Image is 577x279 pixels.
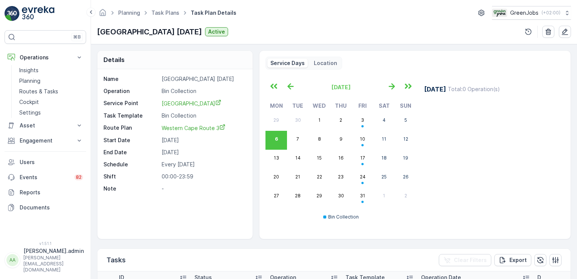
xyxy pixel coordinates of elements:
p: Every [DATE] [162,161,245,168]
p: Note [103,185,159,192]
abbr: Sunday [400,102,411,109]
p: 82 [76,174,82,180]
button: October 6, 2025 [265,131,287,150]
p: Bin Collection [162,112,245,119]
abbr: Wednesday [313,102,326,109]
a: Reports [5,185,86,200]
button: October 17, 2025 [352,150,373,169]
button: [DATE] [299,79,383,95]
abbr: October 7, 2025 [296,136,299,142]
abbr: October 9, 2025 [339,136,342,142]
a: Planning [16,76,86,86]
abbr: Saturday [379,102,390,109]
img: logo [5,6,20,21]
a: Insights [16,65,86,76]
abbr: September 29, 2025 [273,117,279,123]
button: November 1, 2025 [373,188,395,206]
span: Western Cape Route 3 [162,125,225,131]
button: October 27, 2025 [265,188,287,206]
button: October 24, 2025 [352,169,373,188]
p: Insights [19,67,39,74]
abbr: October 26, 2025 [403,174,409,180]
abbr: Monday [270,102,283,109]
a: Western Cape Route 3 [162,124,245,132]
abbr: October 2, 2025 [339,117,342,123]
a: Planning [118,9,140,16]
p: Bin Collection [328,214,359,220]
button: October 12, 2025 [395,131,417,150]
p: [PERSON_NAME][EMAIL_ADDRESS][DOMAIN_NAME] [23,255,84,273]
a: Settings [16,107,86,118]
abbr: October 11, 2025 [382,136,386,142]
p: Total : 0 Operation(s) [448,85,500,93]
button: October 21, 2025 [287,169,309,188]
p: Asset [20,122,71,129]
p: End Date [103,149,159,156]
button: October 20, 2025 [265,169,287,188]
button: October 26, 2025 [395,169,417,188]
p: Shift [103,173,159,180]
button: October 16, 2025 [330,150,352,169]
p: Schedule [103,161,159,168]
p: Service Days [270,59,305,67]
abbr: October 21, 2025 [295,174,300,180]
button: October 25, 2025 [373,169,395,188]
div: AA [6,254,19,266]
p: [GEOGRAPHIC_DATA] [DATE] [97,26,202,37]
button: October 30, 2025 [330,188,352,206]
button: October 4, 2025 [373,112,395,131]
button: GreenJobs(+02:00) [492,6,571,20]
button: October 23, 2025 [330,169,352,188]
p: Clear Filters [454,256,487,264]
button: October 5, 2025 [395,112,417,131]
p: Reports [20,189,83,196]
abbr: October 25, 2025 [381,174,387,180]
p: ( +02:00 ) [542,10,560,16]
p: [DATE] [162,136,245,144]
span: v 1.51.1 [5,241,86,246]
abbr: October 24, 2025 [360,174,366,180]
p: [DATE] [424,85,446,94]
span: Task Plan Details [189,9,238,17]
p: Routes & Tasks [19,88,58,95]
button: October 19, 2025 [395,150,417,169]
button: Export [494,254,531,266]
abbr: Thursday [335,102,347,109]
a: Task Plans [151,9,179,16]
abbr: October 30, 2025 [338,193,344,198]
a: Homepage [99,11,107,18]
p: Settings [19,109,41,116]
button: Clear Filters [439,254,491,266]
abbr: October 3, 2025 [361,117,364,123]
button: October 11, 2025 [373,131,395,150]
abbr: October 29, 2025 [316,193,322,198]
abbr: October 12, 2025 [403,136,408,142]
abbr: Friday [358,102,367,109]
span: [GEOGRAPHIC_DATA] [162,100,221,107]
p: Users [20,158,83,166]
abbr: Tuesday [292,102,303,109]
abbr: November 2, 2025 [404,193,407,198]
p: Operations [20,54,71,61]
p: Operation [103,87,159,95]
abbr: October 16, 2025 [338,155,344,161]
abbr: October 14, 2025 [295,155,301,161]
p: Active [208,28,225,36]
a: Cockpit [16,97,86,107]
p: Bin Collection [162,87,245,95]
button: September 29, 2025 [265,112,287,131]
p: Service Point [103,99,159,107]
a: Events82 [5,170,86,185]
abbr: October 17, 2025 [360,155,365,161]
p: Route Plan [103,124,159,132]
button: Operations [5,50,86,65]
button: October 18, 2025 [373,150,395,169]
abbr: September 30, 2025 [295,117,301,123]
abbr: October 6, 2025 [275,136,278,142]
abbr: October 31, 2025 [360,193,365,198]
abbr: October 4, 2025 [383,117,386,123]
p: [GEOGRAPHIC_DATA] [DATE] [162,75,245,83]
abbr: October 5, 2025 [404,117,407,123]
p: - [162,185,245,192]
img: Green_Jobs_Logo.png [492,9,507,17]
